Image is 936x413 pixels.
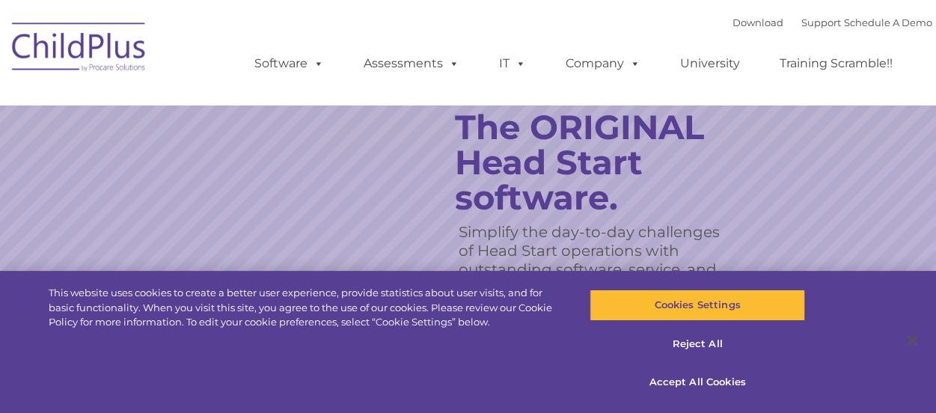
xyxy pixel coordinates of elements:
[844,16,932,28] a: Schedule A Demo
[208,160,272,171] span: Phone number
[484,49,541,79] a: IT
[732,16,783,28] a: Download
[590,367,805,398] button: Accept All Cookies
[665,49,755,79] a: University
[4,12,154,87] img: ChildPlus by Procare Solutions
[239,49,339,79] a: Software
[590,328,805,360] button: Reject All
[896,324,929,357] button: Close
[208,99,254,110] span: Last name
[49,286,562,330] div: This website uses cookies to create a better user experience, provide statistics about user visit...
[801,16,841,28] a: Support
[765,49,908,79] a: Training Scramble!!
[551,49,655,79] a: Company
[349,49,474,79] a: Assessments
[732,16,932,28] font: |
[459,223,732,298] rs-layer: Simplify the day-to-day challenges of Head Start operations with outstanding software, service, a...
[455,109,747,215] rs-layer: The ORIGINAL Head Start software.
[590,290,805,321] button: Cookies Settings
